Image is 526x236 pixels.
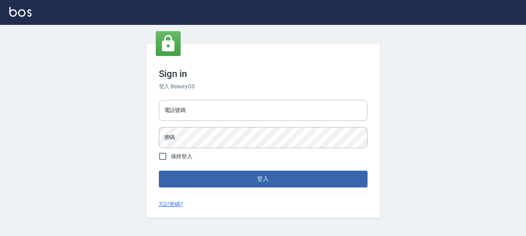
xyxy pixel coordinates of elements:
[9,7,32,17] img: Logo
[159,82,368,91] h6: 登入 BeautyOS
[159,171,368,187] button: 登入
[171,152,193,161] span: 保持登入
[159,200,183,208] a: 忘記密碼?
[159,68,368,79] h3: Sign in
